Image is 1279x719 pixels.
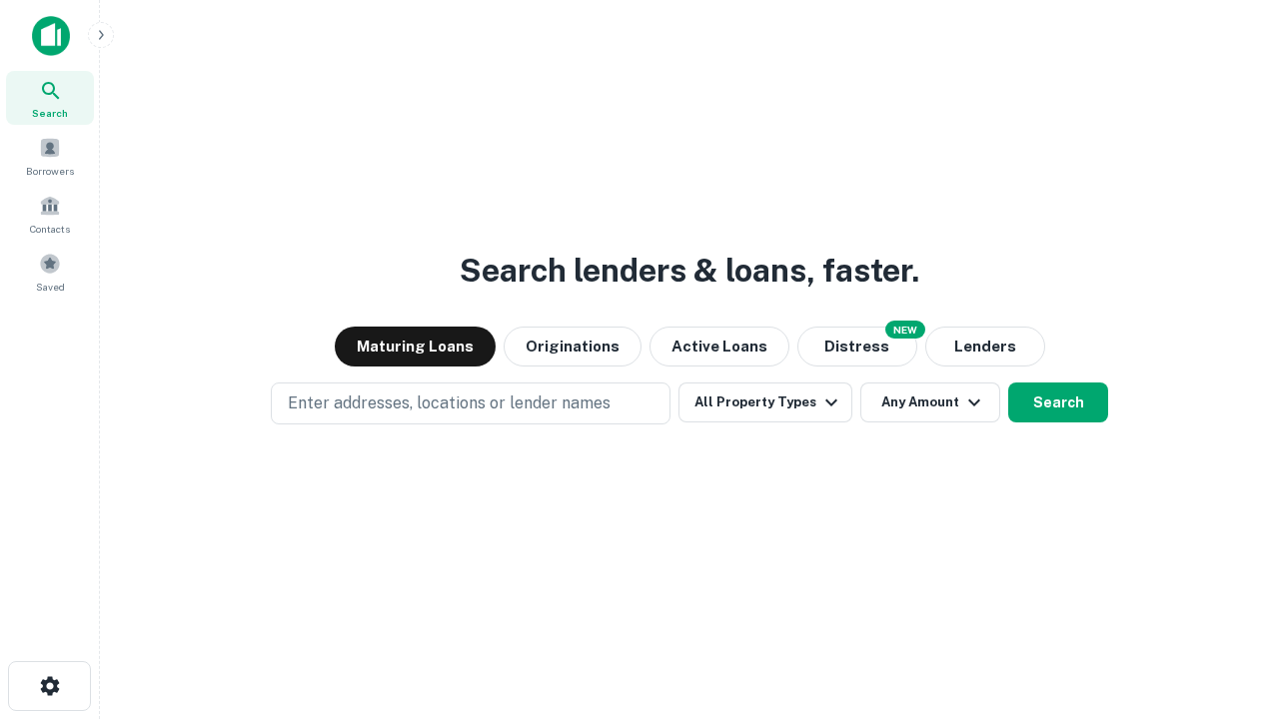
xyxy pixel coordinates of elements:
[6,245,94,299] a: Saved
[32,16,70,56] img: capitalize-icon.png
[885,321,925,339] div: NEW
[797,327,917,366] button: Search distressed loans with lien and other non-mortgage details.
[925,327,1045,366] button: Lenders
[460,247,919,295] h3: Search lenders & loans, faster.
[1179,559,1279,655] iframe: Chat Widget
[335,327,496,366] button: Maturing Loans
[32,105,68,121] span: Search
[504,327,641,366] button: Originations
[6,129,94,183] a: Borrowers
[271,382,670,424] button: Enter addresses, locations or lender names
[678,382,852,422] button: All Property Types
[288,391,611,415] p: Enter addresses, locations or lender names
[36,279,65,295] span: Saved
[30,221,70,237] span: Contacts
[649,327,789,366] button: Active Loans
[6,187,94,241] a: Contacts
[860,382,1000,422] button: Any Amount
[1008,382,1108,422] button: Search
[26,163,74,179] span: Borrowers
[6,71,94,125] a: Search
